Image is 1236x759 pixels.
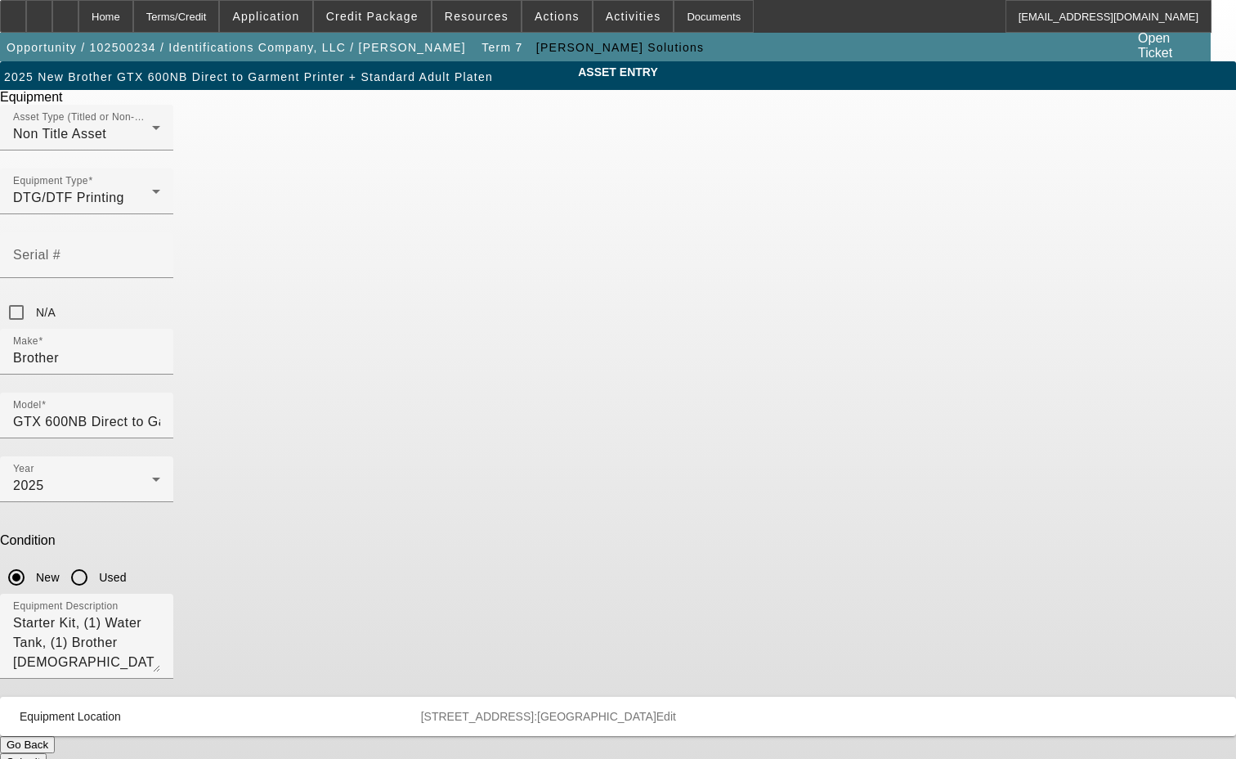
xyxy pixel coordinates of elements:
[33,304,56,321] label: N/A
[13,248,60,262] mat-label: Serial #
[20,710,121,723] span: Equipment Location
[13,464,34,474] mat-label: Year
[232,10,299,23] span: Application
[476,33,528,62] button: Term 7
[536,41,704,54] span: [PERSON_NAME] Solutions
[421,710,656,723] span: [STREET_ADDRESS]:[GEOGRAPHIC_DATA]
[13,478,44,492] span: 2025
[326,10,419,23] span: Credit Package
[220,1,311,32] button: Application
[1131,25,1209,67] a: Open Ticket
[445,10,508,23] span: Resources
[656,710,676,723] span: Edit
[12,65,1224,79] span: ASSET ENTRY
[13,336,38,347] mat-label: Make
[96,569,127,586] label: Used
[314,1,431,32] button: Credit Package
[532,33,708,62] button: [PERSON_NAME] Solutions
[535,10,580,23] span: Actions
[13,127,106,141] span: Non Title Asset
[1171,10,1220,19] span: Delete asset
[606,10,661,23] span: Activities
[432,1,521,32] button: Resources
[13,191,124,204] span: DTG/DTF Printing
[13,601,119,612] mat-label: Equipment Description
[481,41,522,54] span: Term 7
[33,569,60,586] label: New
[13,112,163,123] mat-label: Asset Type (Titled or Non-Titled)
[522,1,592,32] button: Actions
[13,400,42,411] mat-label: Model
[13,176,88,186] mat-label: Equipment Type
[593,1,674,32] button: Activities
[7,41,466,54] span: Opportunity / 102500234 / Identifications Company, LLC / [PERSON_NAME]
[4,70,493,83] span: 2025 New Brother GTX 600NB Direct to Garment Printer + Standard Adult Platen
